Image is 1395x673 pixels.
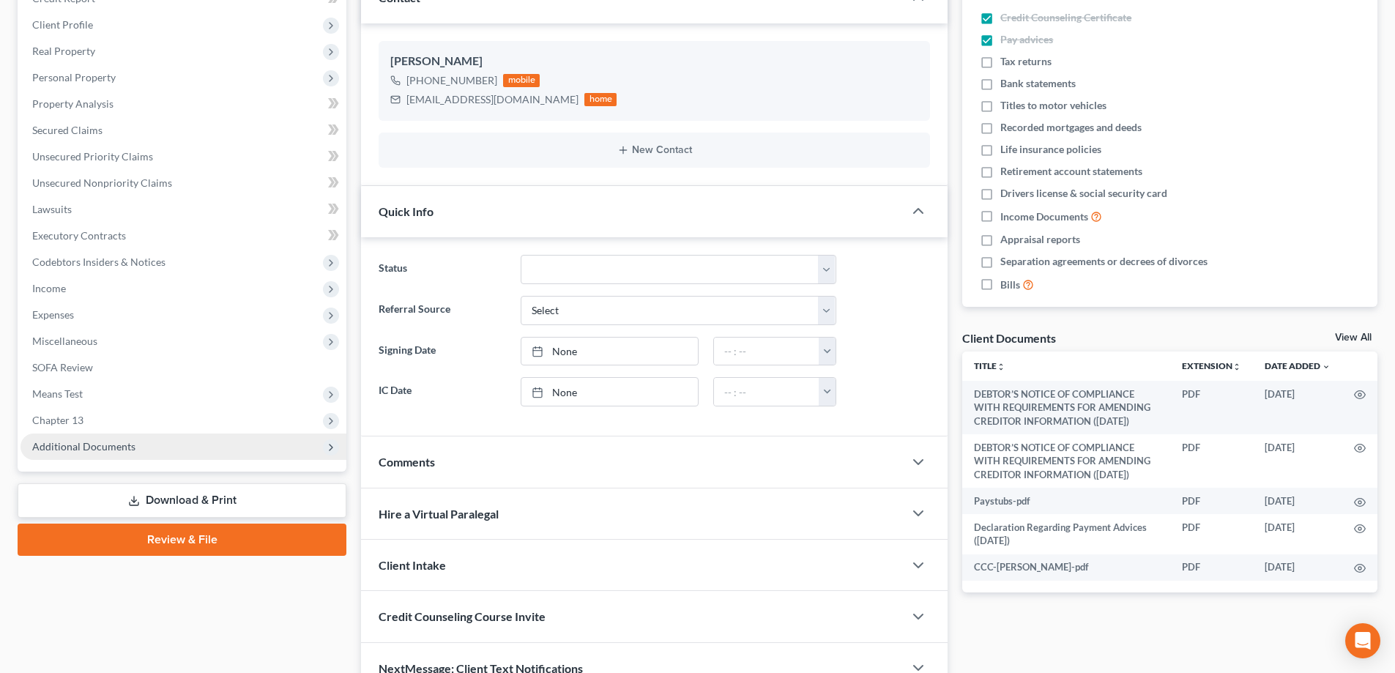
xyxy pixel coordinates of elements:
span: Income [32,282,66,294]
div: home [584,93,617,106]
span: Unsecured Nonpriority Claims [32,176,172,189]
input: -- : -- [714,378,819,406]
span: Client Profile [32,18,93,31]
span: Additional Documents [32,440,135,453]
span: Codebtors Insiders & Notices [32,256,165,268]
span: Pay advices [1000,32,1053,47]
div: [PHONE_NUMBER] [406,73,497,88]
span: Property Analysis [32,97,114,110]
span: Separation agreements or decrees of divorces [1000,254,1208,269]
input: -- : -- [714,338,819,365]
label: Status [371,255,513,284]
span: Comments [379,455,435,469]
span: Quick Info [379,204,434,218]
div: [PERSON_NAME] [390,53,918,70]
span: Appraisal reports [1000,232,1080,247]
td: [DATE] [1253,434,1342,488]
a: Unsecured Priority Claims [21,144,346,170]
td: [DATE] [1253,381,1342,434]
a: Property Analysis [21,91,346,117]
a: Titleunfold_more [974,360,1005,371]
a: Executory Contracts [21,223,346,249]
td: [DATE] [1253,554,1342,581]
td: PDF [1170,514,1253,554]
span: Bills [1000,278,1020,292]
span: Credit Counseling Certificate [1000,10,1131,25]
span: Unsecured Priority Claims [32,150,153,163]
span: Means Test [32,387,83,400]
td: DEBTOR’S NOTICE OF COMPLIANCE WITH REQUIREMENTS FOR AMENDING CREDITOR INFORMATION ([DATE]) [962,381,1170,434]
a: Unsecured Nonpriority Claims [21,170,346,196]
label: Referral Source [371,296,513,325]
a: Secured Claims [21,117,346,144]
a: SOFA Review [21,354,346,381]
td: DEBTOR’S NOTICE OF COMPLIANCE WITH REQUIREMENTS FOR AMENDING CREDITOR INFORMATION ([DATE]) [962,434,1170,488]
span: Tax returns [1000,54,1052,69]
i: unfold_more [997,362,1005,371]
span: Executory Contracts [32,229,126,242]
td: CCC-[PERSON_NAME]-pdf [962,554,1170,581]
label: IC Date [371,377,513,406]
a: Date Added expand_more [1265,360,1331,371]
span: Lawsuits [32,203,72,215]
td: Declaration Regarding Payment Advices ([DATE]) [962,514,1170,554]
span: Secured Claims [32,124,103,136]
span: Recorded mortgages and deeds [1000,120,1142,135]
i: expand_more [1322,362,1331,371]
div: Client Documents [962,330,1056,346]
span: Drivers license & social security card [1000,186,1167,201]
span: Credit Counseling Course Invite [379,609,546,623]
span: SOFA Review [32,361,93,373]
a: None [521,338,698,365]
label: Signing Date [371,337,513,366]
td: PDF [1170,381,1253,434]
a: Review & File [18,524,346,556]
td: PDF [1170,554,1253,581]
td: PDF [1170,434,1253,488]
span: Hire a Virtual Paralegal [379,507,499,521]
span: Client Intake [379,558,446,572]
div: mobile [503,74,540,87]
a: Extensionunfold_more [1182,360,1241,371]
span: Life insurance policies [1000,142,1101,157]
span: Real Property [32,45,95,57]
span: Titles to motor vehicles [1000,98,1106,113]
span: Chapter 13 [32,414,83,426]
td: PDF [1170,488,1253,514]
div: Open Intercom Messenger [1345,623,1380,658]
span: Bank statements [1000,76,1076,91]
a: Lawsuits [21,196,346,223]
span: Retirement account statements [1000,164,1142,179]
span: Income Documents [1000,209,1088,224]
a: Download & Print [18,483,346,518]
span: Expenses [32,308,74,321]
span: Miscellaneous [32,335,97,347]
td: [DATE] [1253,514,1342,554]
button: New Contact [390,144,918,156]
td: Paystubs-pdf [962,488,1170,514]
a: View All [1335,332,1372,343]
i: unfold_more [1232,362,1241,371]
a: None [521,378,698,406]
div: [EMAIL_ADDRESS][DOMAIN_NAME] [406,92,579,107]
td: [DATE] [1253,488,1342,514]
span: Personal Property [32,71,116,83]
